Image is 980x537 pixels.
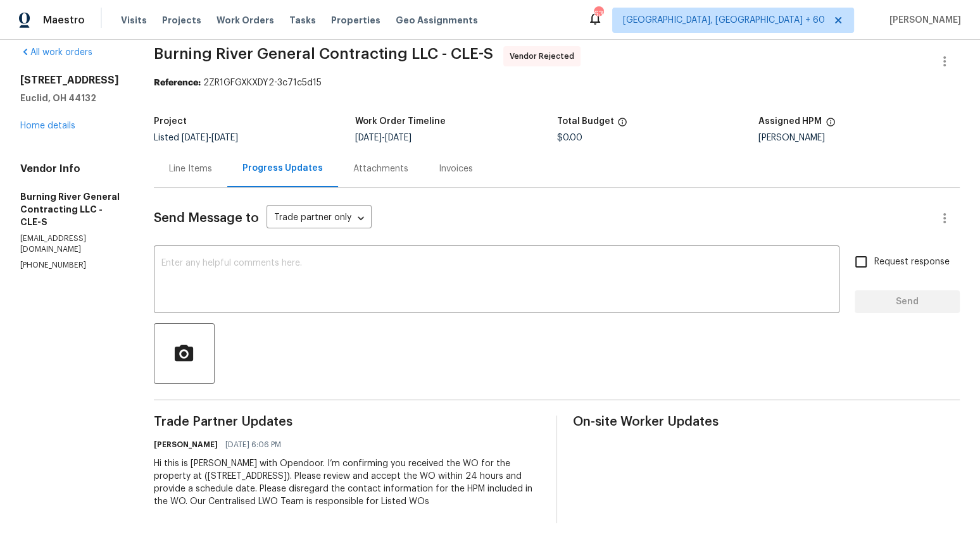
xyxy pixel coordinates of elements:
div: Hi this is [PERSON_NAME] with Opendoor. I’m confirming you received the WO for the property at ([... [154,457,541,508]
span: [DATE] [385,133,411,142]
div: Progress Updates [242,162,323,175]
span: The total cost of line items that have been proposed by Opendoor. This sum includes line items th... [617,117,627,133]
span: $0.00 [556,133,582,142]
span: Tasks [289,16,316,25]
span: Trade Partner Updates [154,416,541,428]
div: 2ZR1GFGXKXDY2-3c71c5d15 [154,77,960,89]
span: - [355,133,411,142]
div: Trade partner only [267,208,372,229]
h4: Vendor Info [20,163,123,175]
h5: Burning River General Contracting LLC - CLE-S [20,190,123,228]
span: Geo Assignments [396,14,478,27]
span: [DATE] [182,133,208,142]
span: Vendor Rejected [510,50,579,63]
span: Properties [331,14,380,27]
span: Visits [121,14,147,27]
h5: Euclid, OH 44132 [20,92,123,104]
h5: Project [154,117,187,126]
a: All work orders [20,48,92,57]
a: Home details [20,121,75,130]
div: Attachments [353,163,408,175]
p: [PHONE_NUMBER] [20,260,123,271]
span: Listed [154,133,238,142]
h5: Assigned HPM [758,117,822,126]
span: Work Orders [217,14,274,27]
span: [GEOGRAPHIC_DATA], [GEOGRAPHIC_DATA] + 60 [623,14,825,27]
span: On-site Worker Updates [572,416,960,428]
div: [PERSON_NAME] [758,133,960,142]
h2: [STREET_ADDRESS] [20,74,123,87]
span: The hpm assigned to this work order. [826,117,836,133]
p: [EMAIL_ADDRESS][DOMAIN_NAME] [20,233,123,255]
div: 637 [594,8,603,20]
h5: Total Budget [556,117,613,126]
span: [PERSON_NAME] [884,14,961,27]
span: [DATE] 6:06 PM [225,438,281,451]
span: [DATE] [355,133,382,142]
span: Burning River General Contracting LLC - CLE-S [154,46,493,61]
h6: [PERSON_NAME] [154,438,218,451]
span: [DATE] [211,133,238,142]
div: Invoices [439,163,473,175]
span: Send Message to [154,212,259,225]
div: Line Items [169,163,212,175]
b: Reference: [154,78,201,87]
span: Request response [874,256,950,269]
span: Projects [162,14,201,27]
h5: Work Order Timeline [355,117,446,126]
span: Maestro [43,14,85,27]
span: - [182,133,238,142]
